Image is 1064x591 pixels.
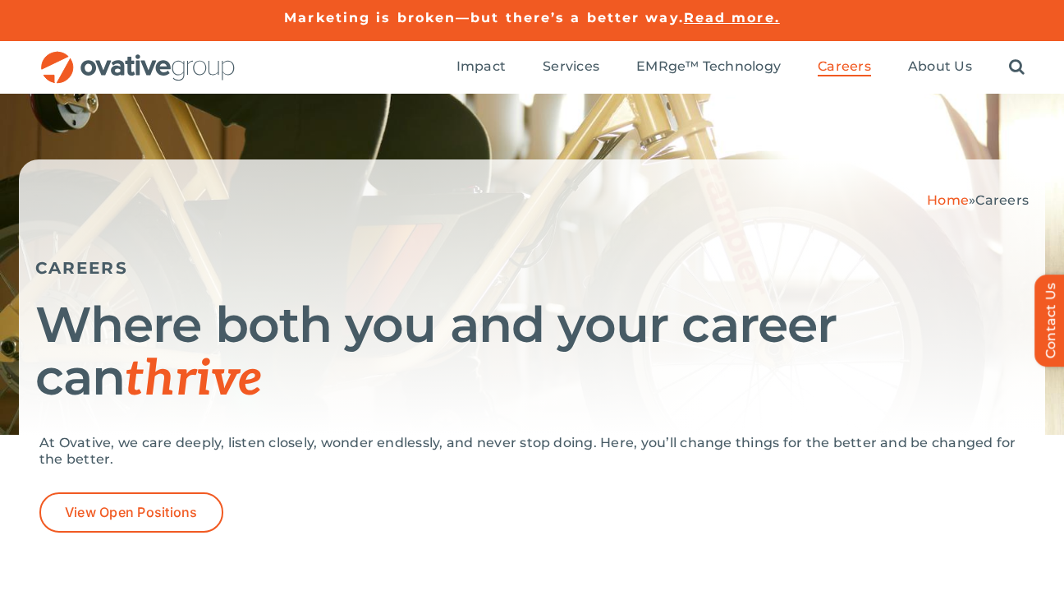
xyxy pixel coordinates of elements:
[35,298,1029,406] h1: Where both you and your career can
[684,10,780,25] a: Read more.
[39,435,1025,468] p: At Ovative, we care deeply, listen closely, wonder endlessly, and never stop doing. Here, you’ll ...
[908,58,972,75] span: About Us
[818,58,871,75] span: Careers
[125,350,262,409] span: thrive
[35,258,1029,278] h5: CAREERS
[456,58,506,76] a: Impact
[456,58,506,75] span: Impact
[456,41,1025,94] nav: Menu
[927,192,1029,208] span: »
[39,492,223,533] a: View Open Positions
[636,58,781,76] a: EMRge™ Technology
[908,58,972,76] a: About Us
[818,58,871,76] a: Careers
[1009,58,1025,76] a: Search
[636,58,781,75] span: EMRge™ Technology
[543,58,599,76] a: Services
[975,192,1029,208] span: Careers
[39,49,236,65] a: OG_Full_horizontal_RGB
[927,192,969,208] a: Home
[543,58,599,75] span: Services
[284,10,684,25] a: Marketing is broken—but there’s a better way.
[65,505,198,520] span: View Open Positions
